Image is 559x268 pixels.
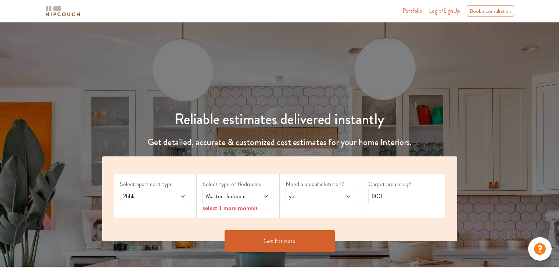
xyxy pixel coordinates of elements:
span: Login/SignUp [429,7,460,15]
label: Carpet area in sqft. [368,180,439,189]
span: 2bhk [122,192,170,201]
span: logo-horizontal.svg [44,3,81,19]
div: Book a consultation [467,6,514,17]
span: Master Bedroom [204,192,252,201]
button: Get Estimate [225,230,335,252]
h1: Reliable estimates delivered instantly [98,111,462,128]
div: select 1 more room(s) [203,204,273,212]
label: Need a modular kitchen? [286,180,356,189]
input: Enter area sqft [368,189,439,204]
span: yes [287,192,336,201]
a: Portfolio [402,7,422,15]
img: logo-horizontal.svg [44,5,81,18]
h4: Get detailed, accurate & customized cost estimates for your home Interiors. [98,137,462,148]
label: Select apartment type [120,180,191,189]
label: Select type of Bedrooms [203,180,273,189]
